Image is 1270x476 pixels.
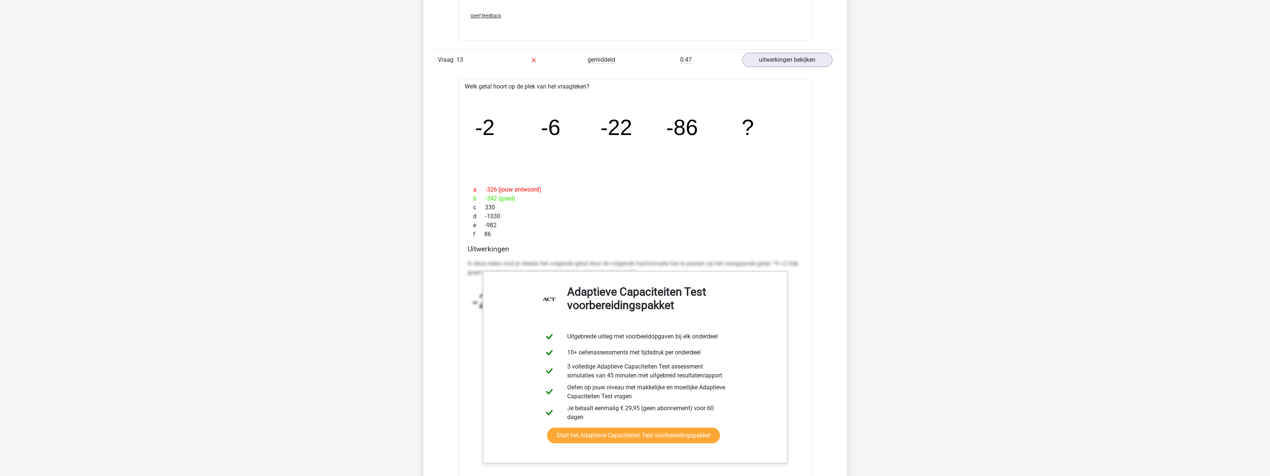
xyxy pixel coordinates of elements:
span: 0:47 [680,56,692,64]
span: f [473,230,484,239]
tspan: -6 [541,116,560,140]
tspan: -22 [601,116,632,140]
div: -326 (jouw antwoord) [468,185,803,194]
span: Geef feedback [471,13,501,19]
span: d [473,212,485,221]
div: 86 [468,230,803,239]
div: -982 [468,221,803,230]
span: 13 [456,56,463,63]
div: 330 [468,203,803,212]
span: c [473,203,485,212]
a: Start het Adaptieve Capaciteiten Test voorbereidingspakket [547,428,720,443]
tspan: -2 [475,116,495,140]
div: -342 (goed) [468,194,803,203]
span: b [473,194,485,203]
a: uitwerkingen bekijken [742,53,833,67]
span: gemiddeld [588,56,615,64]
div: -1030 [468,212,803,221]
span: Vraag [438,55,456,64]
tspan: -86 [666,116,698,140]
tspan: ? [742,116,754,140]
span: e [473,221,485,230]
h4: Uitwerkingen [468,245,803,253]
span: a [473,185,485,194]
p: In deze reeks vind je steeds het volgende getal door de volgende tranformatie toe te passen op he... [468,259,803,277]
tspan: -2 [472,290,489,312]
